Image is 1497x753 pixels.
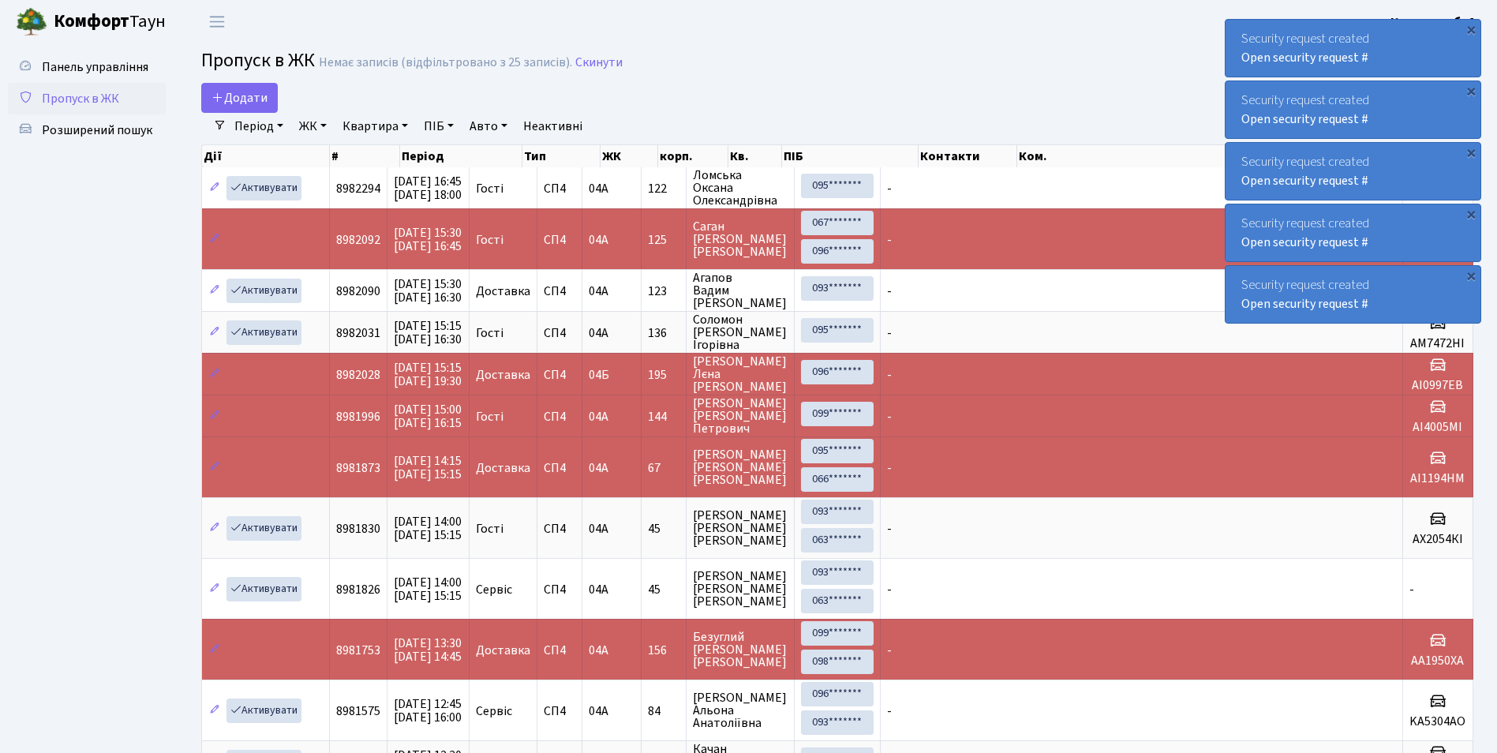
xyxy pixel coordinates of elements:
span: [DATE] 15:00 [DATE] 16:15 [394,401,462,432]
span: [PERSON_NAME] [PERSON_NAME] [PERSON_NAME] [693,570,787,608]
span: - [887,520,892,538]
span: 8981826 [336,581,380,598]
span: - [887,366,892,384]
span: 125 [648,234,679,246]
img: logo.png [16,6,47,38]
span: - [887,324,892,342]
span: СП4 [544,234,575,246]
a: Період [228,113,290,140]
span: [PERSON_NAME] Альона Анатоліївна [693,691,787,729]
span: Доставка [476,285,530,298]
a: Скинути [575,55,623,70]
span: 156 [648,644,679,657]
span: Ломська Оксана Олександрівна [693,169,787,207]
h5: АІ1194НМ [1409,471,1466,486]
span: - [887,642,892,659]
span: Доставка [476,369,530,381]
a: Панель управління [8,51,166,83]
span: 123 [648,285,679,298]
span: [DATE] 15:30 [DATE] 16:30 [394,275,462,306]
div: × [1463,144,1479,160]
a: Квартира [336,113,414,140]
h5: KA5304AO [1409,714,1466,729]
a: Розширений пошук [8,114,166,146]
span: Безуглий [PERSON_NAME] [PERSON_NAME] [693,631,787,669]
span: СП4 [544,182,575,195]
span: Доставка [476,644,530,657]
span: Таун [54,9,166,36]
span: Гості [476,410,503,423]
th: Кв. [728,145,782,167]
div: × [1463,83,1479,99]
a: Пропуск в ЖК [8,83,166,114]
span: Гості [476,234,503,246]
div: Security request created [1226,143,1480,200]
h5: АА1950ХА [1409,654,1466,669]
a: Активувати [226,176,301,200]
span: - [887,231,892,249]
span: Саган [PERSON_NAME] [PERSON_NAME] [693,220,787,258]
span: 67 [648,462,679,474]
span: 04А [589,702,608,720]
a: Активувати [226,279,301,303]
span: Додати [211,89,268,107]
a: ПІБ [417,113,460,140]
th: ЖК [601,145,657,167]
span: 04А [589,520,608,538]
span: 8981575 [336,702,380,720]
span: Соломон [PERSON_NAME] Ігорівна [693,313,787,351]
span: 45 [648,523,679,535]
span: 8981753 [336,642,380,659]
span: Панель управління [42,58,148,76]
span: СП4 [544,523,575,535]
span: 04А [589,642,608,659]
span: СП4 [544,705,575,717]
h5: АІ0997ЕВ [1409,378,1466,393]
span: СП4 [544,285,575,298]
span: [DATE] 14:00 [DATE] 15:15 [394,513,462,544]
h5: АІ4005МІ [1409,420,1466,435]
span: 8981830 [336,520,380,538]
b: Комфорт [54,9,129,34]
span: 8982090 [336,283,380,300]
span: СП4 [544,583,575,596]
a: ЖК [293,113,333,140]
a: Open security request # [1241,172,1368,189]
span: 04Б [589,366,609,384]
a: Open security request # [1241,234,1368,251]
th: ПІБ [782,145,919,167]
span: 136 [648,327,679,339]
span: [DATE] 12:45 [DATE] 16:00 [394,695,462,726]
button: Переключити навігацію [197,9,237,35]
th: # [330,145,399,167]
a: Активувати [226,320,301,345]
span: [DATE] 14:00 [DATE] 15:15 [394,574,462,605]
th: корп. [658,145,728,167]
div: × [1463,21,1479,37]
th: Період [400,145,522,167]
div: Немає записів (відфільтровано з 25 записів). [319,55,572,70]
span: [DATE] 15:15 [DATE] 16:30 [394,317,462,348]
span: Гості [476,327,503,339]
span: [DATE] 16:45 [DATE] 18:00 [394,173,462,204]
th: Дії [202,145,330,167]
span: - [887,702,892,720]
span: Сервіс [476,583,512,596]
span: 04А [589,324,608,342]
span: Гості [476,182,503,195]
span: СП4 [544,369,575,381]
span: 04А [589,231,608,249]
span: 04А [589,283,608,300]
span: Пропуск в ЖК [201,47,315,74]
span: [DATE] 13:30 [DATE] 14:45 [394,635,462,665]
span: 8982031 [336,324,380,342]
span: Пропуск в ЖК [42,90,119,107]
span: 144 [648,410,679,423]
div: × [1463,268,1479,283]
span: 04А [589,408,608,425]
a: Open security request # [1241,295,1368,313]
span: 8981873 [336,459,380,477]
span: 04А [589,581,608,598]
a: Консьєрж б. 4. [1390,13,1478,32]
a: Неактивні [517,113,589,140]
